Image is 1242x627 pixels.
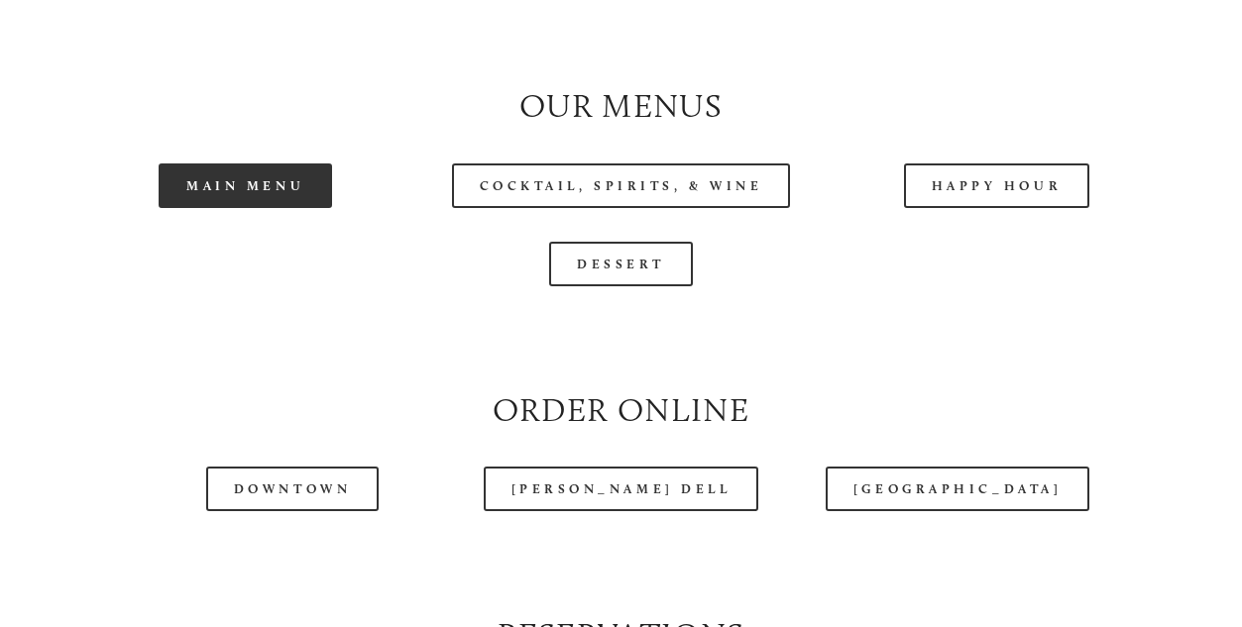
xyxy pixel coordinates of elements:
a: Dessert [549,242,693,286]
a: Happy Hour [904,163,1090,208]
a: Main Menu [159,163,332,208]
a: [GEOGRAPHIC_DATA] [826,467,1089,511]
a: [PERSON_NAME] Dell [484,467,759,511]
a: Cocktail, Spirits, & Wine [452,163,791,208]
a: Downtown [206,467,379,511]
h2: Order Online [74,387,1168,434]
